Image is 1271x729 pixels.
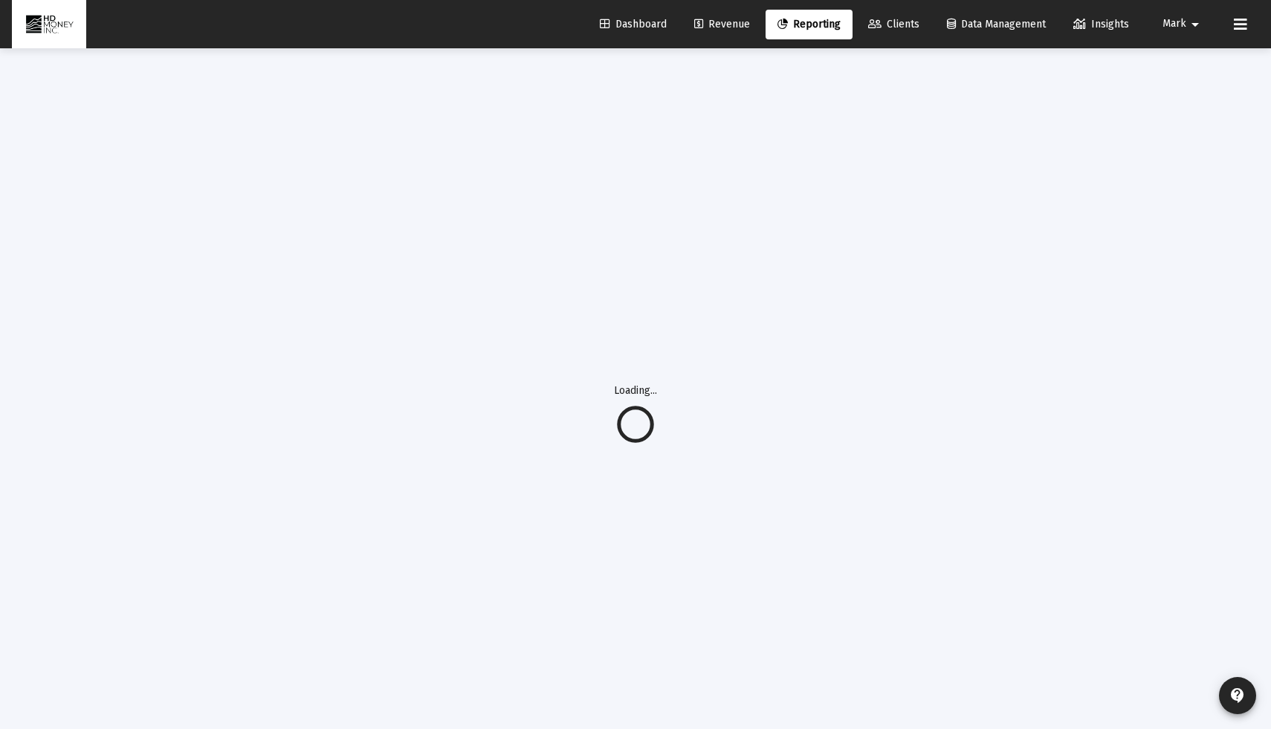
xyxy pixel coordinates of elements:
a: Revenue [682,10,762,39]
a: Data Management [935,10,1058,39]
span: Reporting [777,18,841,30]
span: Dashboard [600,18,667,30]
a: Insights [1061,10,1141,39]
span: Data Management [947,18,1046,30]
mat-icon: contact_support [1229,687,1246,704]
mat-icon: arrow_drop_down [1186,10,1204,39]
a: Reporting [766,10,853,39]
img: Dashboard [23,10,75,39]
button: Mark [1145,9,1222,39]
span: Mark [1162,18,1186,30]
span: Clients [868,18,919,30]
span: Insights [1073,18,1129,30]
span: Revenue [694,18,750,30]
a: Dashboard [588,10,679,39]
a: Clients [856,10,931,39]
